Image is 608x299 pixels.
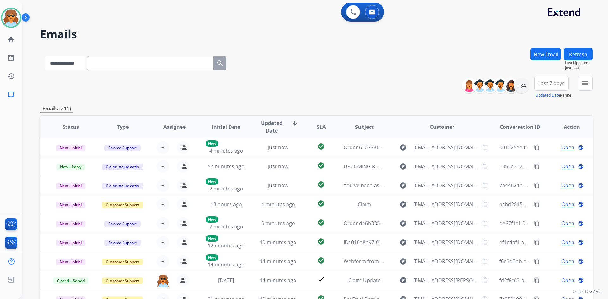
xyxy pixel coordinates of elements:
[482,277,488,283] mat-icon: content_copy
[211,201,242,208] span: 13 hours ago
[180,144,187,151] mat-icon: person_add
[40,105,73,113] p: Emails (211)
[561,277,574,284] span: Open
[317,219,325,226] mat-icon: check_circle
[482,221,488,226] mat-icon: content_copy
[161,201,164,208] span: +
[157,141,169,154] button: +
[317,257,325,264] mat-icon: check_circle
[104,145,141,151] span: Service Support
[317,200,325,207] mat-icon: check_circle
[482,183,488,188] mat-icon: content_copy
[344,144,388,151] span: Order 6307681082
[261,201,295,208] span: 4 minutes ago
[578,183,584,188] mat-icon: language
[317,143,325,150] mat-icon: check_circle
[268,182,288,189] span: Just now
[157,179,169,192] button: +
[7,72,15,80] mat-icon: history
[56,164,85,170] span: New - Reply
[399,220,407,227] mat-icon: explore
[161,163,164,170] span: +
[348,277,381,284] span: Claim Update
[561,201,574,208] span: Open
[561,258,574,265] span: Open
[7,54,15,62] mat-icon: list_alt
[561,182,574,189] span: Open
[104,221,141,227] span: Service Support
[216,59,224,67] mat-icon: search
[157,217,169,230] button: +
[413,144,478,151] span: [EMAIL_ADDRESS][DOMAIN_NAME]
[157,274,169,287] img: agent-avatar
[180,182,187,189] mat-icon: person_add
[344,182,542,189] span: You've been assigned a new service order: fd26069e-e22c-4347-8eda-91bc81551924
[430,123,454,131] span: Customer
[7,91,15,98] mat-icon: inbox
[561,144,574,151] span: Open
[62,123,79,131] span: Status
[317,238,325,245] mat-icon: check_circle
[541,116,593,138] th: Action
[157,236,169,249] button: +
[56,202,85,208] span: New - Initial
[268,163,288,170] span: Just now
[206,140,218,147] p: New
[163,123,186,131] span: Assignee
[499,258,597,265] span: f0e3d3bb-c65d-45c0-9de1-4886a840e7a5
[535,92,571,98] span: Range
[317,162,325,169] mat-icon: check_circle
[260,258,296,265] span: 14 minutes ago
[399,182,407,189] mat-icon: explore
[157,255,169,268] button: +
[499,220,595,227] span: de67f1c1-001b-4fcd-addd-b47f183bc757
[2,9,20,27] img: avatar
[212,123,240,131] span: Initial Date
[7,36,15,43] mat-icon: home
[561,239,574,246] span: Open
[413,201,478,208] span: [EMAIL_ADDRESS][DOMAIN_NAME]
[355,123,374,131] span: Subject
[260,239,296,246] span: 10 minutes ago
[499,182,597,189] span: 7a44624b-80e8-49ea-9012-77c75426b415
[208,261,244,268] span: 14 minutes ago
[344,258,487,265] span: Webform from [EMAIL_ADDRESS][DOMAIN_NAME] on [DATE]
[206,254,218,261] p: New
[399,239,407,246] mat-icon: explore
[500,123,540,131] span: Conversation ID
[209,147,243,154] span: 4 minutes ago
[56,259,85,265] span: New - Initial
[161,220,164,227] span: +
[499,277,594,284] span: fd2f6c63-b1fb-4c19-ad1e-23e8938301ea
[535,93,560,98] button: Updated Date
[534,76,569,91] button: Last 7 days
[399,144,407,151] mat-icon: explore
[482,240,488,245] mat-icon: content_copy
[482,164,488,169] mat-icon: content_copy
[482,202,488,207] mat-icon: content_copy
[56,145,85,151] span: New - Initial
[358,201,371,208] span: Claim
[102,277,143,284] span: Customer Support
[180,277,187,284] mat-icon: person_remove
[53,277,88,284] span: Closed – Solved
[102,202,143,208] span: Customer Support
[56,240,85,246] span: New - Initial
[180,201,187,208] mat-icon: person_add
[482,259,488,264] mat-icon: content_copy
[344,163,433,170] span: UPCOMING REPAIR: Extend Customer
[499,201,598,208] span: acbd2815-b0dd-43af-8376-300599d4d8be
[317,276,325,283] mat-icon: check
[413,258,478,265] span: [EMAIL_ADDRESS][DOMAIN_NAME]
[578,240,584,245] mat-icon: language
[206,235,218,242] p: New
[208,242,244,249] span: 12 minutes ago
[530,48,561,60] button: New Email
[534,277,540,283] mat-icon: content_copy
[581,79,589,87] mat-icon: menu
[104,240,141,246] span: Service Support
[499,239,594,246] span: ef1cdaf1-a4c4-4196-bd20-ef7e8d2852ad
[578,164,584,169] mat-icon: language
[161,144,164,151] span: +
[209,185,243,192] span: 2 minutes ago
